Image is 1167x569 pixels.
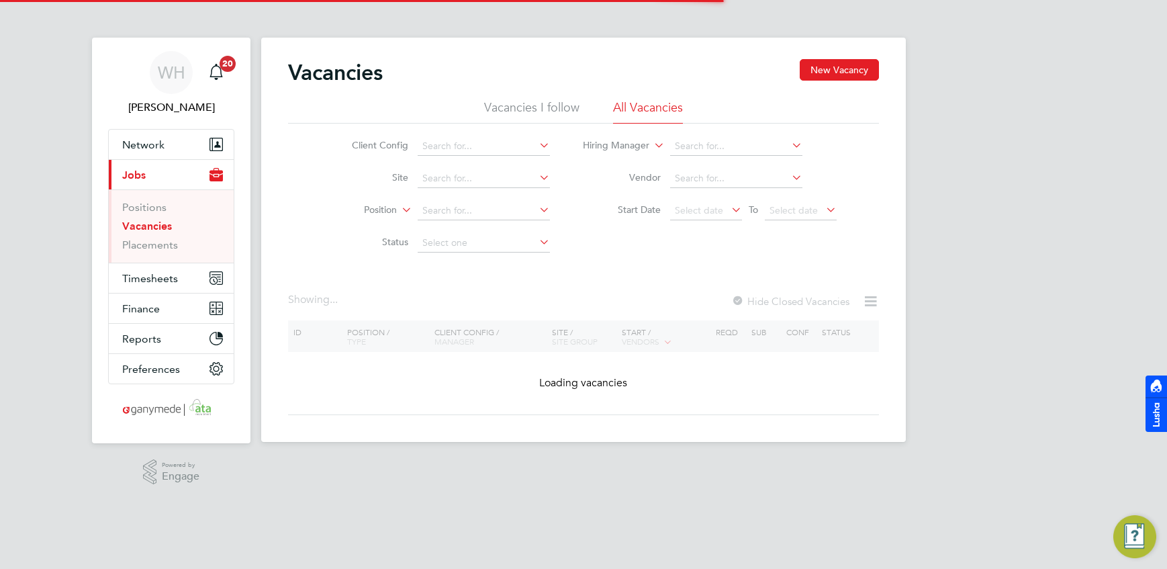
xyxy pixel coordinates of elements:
[418,202,550,220] input: Search for...
[288,293,340,307] div: Showing
[330,293,338,306] span: ...
[288,59,383,86] h2: Vacancies
[122,220,172,232] a: Vacancies
[109,294,234,323] button: Finance
[122,138,165,151] span: Network
[203,51,230,94] a: 20
[418,137,550,156] input: Search for...
[572,139,649,152] label: Hiring Manager
[675,204,723,216] span: Select date
[745,201,762,218] span: To
[670,169,802,188] input: Search for...
[1113,515,1156,558] button: Engage Resource Center
[162,459,199,471] span: Powered by
[731,295,849,308] label: Hide Closed Vacancies
[331,171,408,183] label: Site
[162,471,199,482] span: Engage
[331,236,408,248] label: Status
[220,56,236,72] span: 20
[158,64,185,81] span: WH
[108,51,234,116] a: WH[PERSON_NAME]
[418,234,550,253] input: Select one
[613,99,683,124] li: All Vacancies
[122,201,167,214] a: Positions
[122,363,180,376] span: Preferences
[122,333,161,345] span: Reports
[108,99,234,116] span: William Heath
[109,130,234,159] button: Network
[331,139,408,151] label: Client Config
[119,398,224,419] img: ganymedesolutions-logo-retina.png
[484,99,579,124] li: Vacancies I follow
[800,59,879,81] button: New Vacancy
[109,189,234,263] div: Jobs
[320,204,397,217] label: Position
[583,204,661,216] label: Start Date
[109,263,234,293] button: Timesheets
[583,171,661,183] label: Vendor
[109,324,234,353] button: Reports
[122,272,178,285] span: Timesheets
[109,354,234,384] button: Preferences
[122,169,146,181] span: Jobs
[769,204,818,216] span: Select date
[143,459,200,485] a: Powered byEngage
[92,38,250,443] nav: Main navigation
[108,398,234,419] a: Go to home page
[122,302,160,315] span: Finance
[418,169,550,188] input: Search for...
[122,238,178,251] a: Placements
[670,137,802,156] input: Search for...
[109,160,234,189] button: Jobs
